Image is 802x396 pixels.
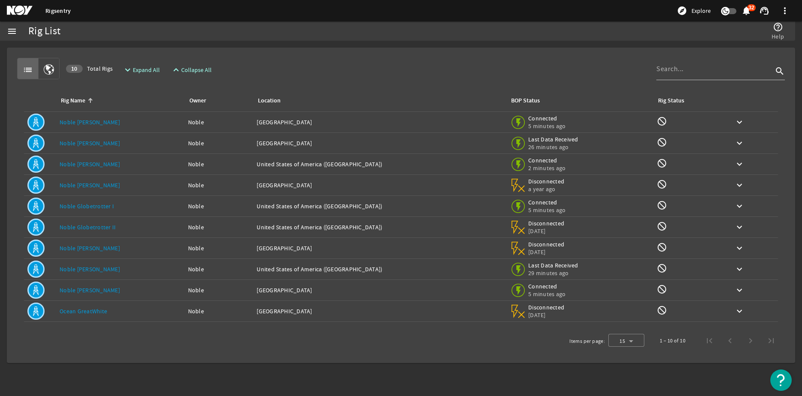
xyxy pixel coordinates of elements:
[119,62,163,78] button: Expand All
[188,139,250,147] div: Noble
[775,66,785,76] i: search
[257,139,503,147] div: [GEOGRAPHIC_DATA]
[257,96,500,105] div: Location
[657,221,667,231] mat-icon: Rig Monitoring not available for this rig
[257,202,503,210] div: United States of America ([GEOGRAPHIC_DATA])
[171,65,178,75] mat-icon: expand_less
[734,180,745,190] mat-icon: keyboard_arrow_down
[60,202,114,210] a: Noble Globetrotter I
[528,114,566,122] span: Connected
[60,96,178,105] div: Rig Name
[528,122,566,130] span: 5 minutes ago
[257,160,503,168] div: United States of America ([GEOGRAPHIC_DATA])
[528,206,566,214] span: 5 minutes ago
[528,143,578,151] span: 26 minutes ago
[734,306,745,316] mat-icon: keyboard_arrow_down
[257,265,503,273] div: United States of America ([GEOGRAPHIC_DATA])
[741,6,751,16] mat-icon: notifications
[28,27,60,36] div: Rig List
[759,6,769,16] mat-icon: support_agent
[775,0,795,21] button: more_vert
[181,66,212,74] span: Collapse All
[528,240,565,248] span: Disconnected
[189,96,206,105] div: Owner
[660,336,685,345] div: 1 – 10 of 10
[60,307,107,315] a: Ocean GreatWhite
[734,117,745,127] mat-icon: keyboard_arrow_down
[773,22,783,32] mat-icon: help_outline
[657,242,667,252] mat-icon: Rig Monitoring not available for this rig
[528,177,565,185] span: Disconnected
[528,156,566,164] span: Connected
[60,160,120,168] a: Noble [PERSON_NAME]
[60,223,116,231] a: Noble Globetrotter II
[61,96,85,105] div: Rig Name
[528,198,566,206] span: Connected
[133,66,160,74] span: Expand All
[528,219,565,227] span: Disconnected
[257,181,503,189] div: [GEOGRAPHIC_DATA]
[188,244,250,252] div: Noble
[528,164,566,172] span: 2 minutes ago
[734,222,745,232] mat-icon: keyboard_arrow_down
[66,64,113,73] span: Total Rigs
[734,264,745,274] mat-icon: keyboard_arrow_down
[657,305,667,315] mat-icon: Rig Monitoring not available for this rig
[188,118,250,126] div: Noble
[657,284,667,294] mat-icon: Rig Monitoring not available for this rig
[742,6,751,15] button: 32
[60,118,120,126] a: Noble [PERSON_NAME]
[66,65,83,73] div: 10
[691,6,711,15] span: Explore
[734,201,745,211] mat-icon: keyboard_arrow_down
[657,179,667,189] mat-icon: Rig Monitoring not available for this rig
[770,369,792,391] button: Open Resource Center
[673,4,714,18] button: Explore
[60,244,120,252] a: Noble [PERSON_NAME]
[60,265,120,273] a: Noble [PERSON_NAME]
[734,138,745,148] mat-icon: keyboard_arrow_down
[656,64,773,74] input: Search...
[657,263,667,273] mat-icon: Rig Monitoring not available for this rig
[528,282,566,290] span: Connected
[188,307,250,315] div: Noble
[528,135,578,143] span: Last Data Received
[60,286,120,294] a: Noble [PERSON_NAME]
[734,243,745,253] mat-icon: keyboard_arrow_down
[528,227,565,235] span: [DATE]
[657,200,667,210] mat-icon: Rig Monitoring not available for this rig
[258,96,281,105] div: Location
[658,96,684,105] div: Rig Status
[528,248,565,256] span: [DATE]
[657,158,667,168] mat-icon: Rig Monitoring not available for this rig
[257,118,503,126] div: [GEOGRAPHIC_DATA]
[188,286,250,294] div: Noble
[528,290,566,298] span: 5 minutes ago
[188,181,250,189] div: Noble
[60,139,120,147] a: Noble [PERSON_NAME]
[528,311,565,319] span: [DATE]
[528,185,565,193] span: a year ago
[7,26,17,36] mat-icon: menu
[188,265,250,273] div: Noble
[657,137,667,147] mat-icon: Rig Monitoring not available for this rig
[511,96,540,105] div: BOP Status
[188,96,247,105] div: Owner
[569,337,605,345] div: Items per page:
[528,269,578,277] span: 29 minutes ago
[45,7,71,15] a: Rigsentry
[528,261,578,269] span: Last Data Received
[257,223,503,231] div: United States of America ([GEOGRAPHIC_DATA])
[528,303,565,311] span: Disconnected
[23,65,33,75] mat-icon: list
[734,159,745,169] mat-icon: keyboard_arrow_down
[188,223,250,231] div: Noble
[657,116,667,126] mat-icon: Rig Monitoring not available for this rig
[168,62,215,78] button: Collapse All
[188,202,250,210] div: Noble
[677,6,687,16] mat-icon: explore
[772,32,784,41] span: Help
[188,160,250,168] div: Noble
[257,286,503,294] div: [GEOGRAPHIC_DATA]
[257,307,503,315] div: [GEOGRAPHIC_DATA]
